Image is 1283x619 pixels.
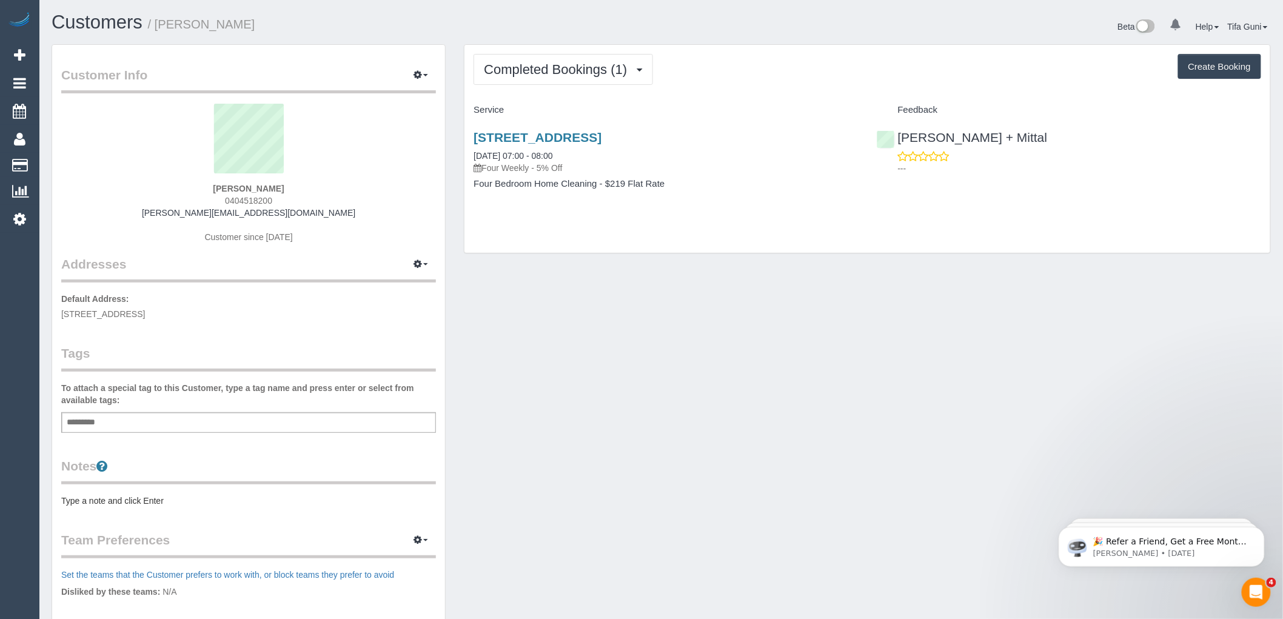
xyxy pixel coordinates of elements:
[474,54,653,85] button: Completed Bookings (1)
[61,495,436,507] pre: Type a note and click Enter
[1242,578,1271,607] iframe: Intercom live chat
[474,179,858,189] h4: Four Bedroom Home Cleaning - $219 Flat Rate
[1267,578,1276,587] span: 4
[474,162,858,174] p: Four Weekly - 5% Off
[1178,54,1261,79] button: Create Booking
[1228,22,1268,32] a: Tifa Guni
[877,105,1261,115] h4: Feedback
[1117,22,1155,32] a: Beta
[1196,22,1219,32] a: Help
[205,232,293,242] span: Customer since [DATE]
[225,196,272,206] span: 0404518200
[474,105,858,115] h4: Service
[61,293,129,305] label: Default Address:
[213,184,284,193] strong: [PERSON_NAME]
[61,382,436,406] label: To attach a special tag to this Customer, type a tag name and press enter or select from availabl...
[61,570,394,580] a: Set the teams that the Customer prefers to work with, or block teams they prefer to avoid
[877,130,1048,144] a: [PERSON_NAME] + Mittal
[162,587,176,597] span: N/A
[142,208,355,218] a: [PERSON_NAME][EMAIL_ADDRESS][DOMAIN_NAME]
[1040,501,1283,586] iframe: Intercom notifications message
[61,586,160,598] label: Disliked by these teams:
[148,18,255,31] small: / [PERSON_NAME]
[898,162,1261,175] p: ---
[474,130,601,144] a: [STREET_ADDRESS]
[52,12,142,33] a: Customers
[61,344,436,372] legend: Tags
[1135,19,1155,35] img: New interface
[7,12,32,29] img: Automaid Logo
[61,66,436,93] legend: Customer Info
[484,62,633,77] span: Completed Bookings (1)
[61,309,145,319] span: [STREET_ADDRESS]
[61,531,436,558] legend: Team Preferences
[474,151,552,161] a: [DATE] 07:00 - 08:00
[61,457,436,484] legend: Notes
